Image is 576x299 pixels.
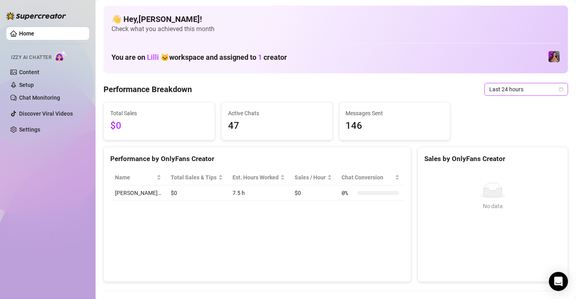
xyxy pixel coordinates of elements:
th: Total Sales & Tips [166,170,228,185]
td: $0 [290,185,337,201]
a: Content [19,69,39,75]
div: Est. Hours Worked [232,173,279,182]
span: Last 24 hours [489,83,563,95]
td: $0 [166,185,228,201]
div: Sales by OnlyFans Creator [424,153,561,164]
img: logo-BBDzfeDw.svg [6,12,66,20]
span: Name [115,173,155,182]
th: Name [110,170,166,185]
div: Performance by OnlyFans Creator [110,153,404,164]
div: No data [428,202,558,210]
span: 47 [228,118,326,134]
span: 1 [258,53,262,61]
span: $0 [110,118,208,134]
span: Lilli 🐱 [147,53,169,61]
span: 0 % [342,189,354,197]
span: Check what you achieved this month [111,25,560,33]
h4: Performance Breakdown [103,84,192,95]
span: Sales / Hour [295,173,326,182]
td: 7.5 h [228,185,290,201]
span: calendar [559,87,564,92]
img: allison [549,51,560,62]
span: Total Sales & Tips [171,173,217,182]
div: Open Intercom Messenger [549,272,568,291]
img: AI Chatter [55,51,67,62]
h4: 👋 Hey, [PERSON_NAME] ! [111,14,560,25]
h1: You are on workspace and assigned to creator [111,53,287,62]
span: Izzy AI Chatter [11,54,51,61]
span: 146 [346,118,444,134]
a: Setup [19,82,34,88]
a: Home [19,30,34,37]
span: Active Chats [228,109,326,118]
th: Chat Conversion [337,170,404,185]
td: [PERSON_NAME]… [110,185,166,201]
th: Sales / Hour [290,170,337,185]
a: Discover Viral Videos [19,110,73,117]
span: Total Sales [110,109,208,118]
span: Chat Conversion [342,173,393,182]
a: Settings [19,126,40,133]
span: Messages Sent [346,109,444,118]
a: Chat Monitoring [19,94,60,101]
